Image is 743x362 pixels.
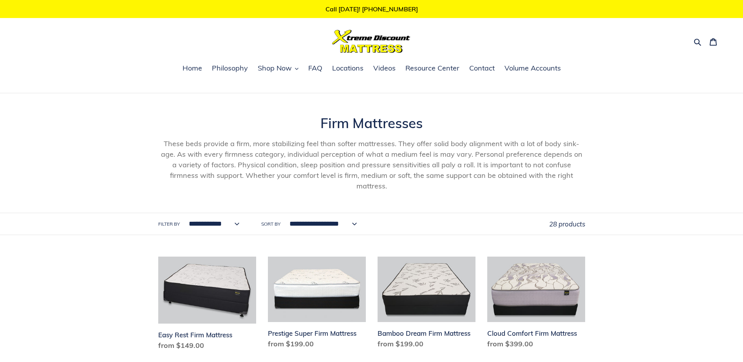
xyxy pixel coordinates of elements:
a: Easy Rest Firm Mattress [158,257,256,354]
span: These beds provide a firm, more stabilizing feel than softer mattresses. They offer solid body al... [161,139,582,190]
img: Xtreme Discount Mattress [332,30,410,53]
a: Volume Accounts [501,63,565,74]
span: Volume Accounts [504,63,561,73]
span: 28 products [549,220,585,228]
a: Bamboo Dream Firm Mattress [378,257,475,352]
a: FAQ [304,63,326,74]
label: Sort by [261,221,280,228]
label: Filter by [158,221,180,228]
a: Prestige Super Firm Mattress [268,257,366,352]
span: Firm Mattresses [320,114,423,132]
a: Resource Center [401,63,463,74]
span: FAQ [308,63,322,73]
span: Contact [469,63,495,73]
a: Locations [328,63,367,74]
a: Videos [369,63,400,74]
span: Locations [332,63,363,73]
span: Videos [373,63,396,73]
span: Shop Now [258,63,292,73]
span: Resource Center [405,63,459,73]
button: Shop Now [254,63,302,74]
a: Home [179,63,206,74]
span: Philosophy [212,63,248,73]
a: Philosophy [208,63,252,74]
a: Cloud Comfort Firm Mattress [487,257,585,352]
a: Contact [465,63,499,74]
span: Home [183,63,202,73]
